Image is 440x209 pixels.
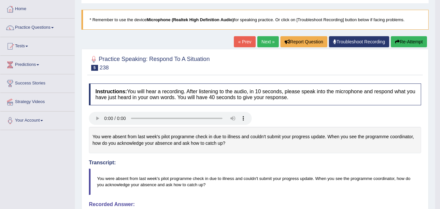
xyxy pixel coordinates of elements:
[280,36,327,47] button: Report Question
[0,56,75,72] a: Predictions
[147,17,234,22] b: Microphone (Realtek High Definition Audio)
[329,36,389,47] a: Troubleshoot Recording
[95,89,127,94] b: Instructions:
[89,54,210,71] h2: Practice Speaking: Respond To A Situation
[0,74,75,91] a: Success Stories
[91,65,98,71] span: 5
[100,65,109,71] small: 238
[0,19,75,35] a: Practice Questions
[391,36,427,47] button: Re-Attempt
[0,93,75,109] a: Strategy Videos
[89,202,421,207] h4: Recorded Answer:
[234,36,255,47] a: « Prev
[89,127,421,153] div: You were absent from last week's pilot programme check in due to illness and couldn't submit your...
[257,36,279,47] a: Next »
[81,10,429,30] blockquote: * Remember to use the device for speaking practice. Or click on [Troubleshoot Recording] button b...
[0,37,75,53] a: Tests
[0,112,75,128] a: Your Account
[89,169,421,195] blockquote: You were absent from last week's pilot programme check in due to illness and couldn't submit your...
[89,83,421,105] h4: You will hear a recording. After listening to the audio, in 10 seconds, please speak into the mic...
